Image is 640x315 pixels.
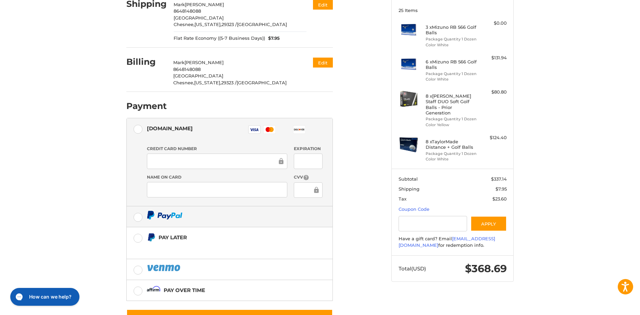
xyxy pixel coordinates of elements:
[426,93,478,116] h4: 8 x [PERSON_NAME] Staff DUO Soft Golf Balls - Prior Generation
[426,139,478,150] h4: 8 x TaylorMade Distance + Golf Balls
[265,35,280,42] span: $7.95
[399,176,418,182] span: Subtotal
[7,286,82,308] iframe: Gorgias live chat messenger
[173,66,201,72] span: 8648148088
[147,233,155,242] img: Pay Later icon
[426,59,478,70] h4: 6 x Mizuno RB 566 Golf Balls
[491,176,507,182] span: $337.14
[174,15,224,21] span: [GEOGRAPHIC_DATA]
[480,20,507,27] div: $0.00
[147,286,161,294] img: Affirm icon
[159,232,290,243] div: Pay Later
[185,2,224,7] span: [PERSON_NAME]
[174,35,265,42] span: Flat Rate Economy ((5-7 Business Days))
[399,196,406,202] span: Tax
[426,122,478,128] li: Color Yellow
[173,80,194,85] span: Chesnee,
[174,8,201,14] span: 8648148088
[399,216,467,231] input: Gift Certificate or Coupon Code
[194,22,222,27] span: [US_STATE],
[237,22,287,27] span: [GEOGRAPHIC_DATA]
[173,73,223,78] span: [GEOGRAPHIC_DATA]
[480,134,507,141] div: $124.40
[173,60,185,65] span: Mark
[147,211,183,219] img: PayPal icon
[147,123,193,134] div: [DOMAIN_NAME]
[426,151,478,157] li: Package Quantity 1 Dozen
[237,80,287,85] span: [GEOGRAPHIC_DATA]
[147,244,290,251] iframe: PayPal Message 1
[480,89,507,96] div: $80.80
[294,146,322,152] label: Expiration
[399,186,419,192] span: Shipping
[399,235,507,249] div: Have a gift card? Email for redemption info.
[126,101,167,111] h2: Payment
[222,22,237,27] span: 29323 /
[164,284,205,296] div: Pay over time
[426,71,478,77] li: Package Quantity 1 Dozen
[313,58,333,68] button: Edit
[399,265,426,272] span: Total (USD)
[399,8,507,13] h3: 25 Items
[126,57,166,67] h2: Billing
[221,80,237,85] span: 29323 /
[470,216,507,231] button: Apply
[426,36,478,42] li: Package Quantity 1 Dozen
[174,22,194,27] span: Chesnee,
[426,116,478,122] li: Package Quantity 1 Dozen
[480,54,507,61] div: $131.94
[185,60,224,65] span: [PERSON_NAME]
[426,24,478,36] h4: 3 x Mizuno RB 566 Golf Balls
[174,2,185,7] span: Mark
[495,186,507,192] span: $7.95
[147,146,287,152] label: Credit Card Number
[426,76,478,82] li: Color White
[399,206,429,212] a: Coupon Code
[294,174,322,181] label: CVV
[492,196,507,202] span: $23.60
[426,156,478,162] li: Color White
[147,264,182,272] img: PayPal icon
[465,262,507,275] span: $368.69
[426,42,478,48] li: Color White
[147,174,287,180] label: Name on Card
[194,80,221,85] span: [US_STATE],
